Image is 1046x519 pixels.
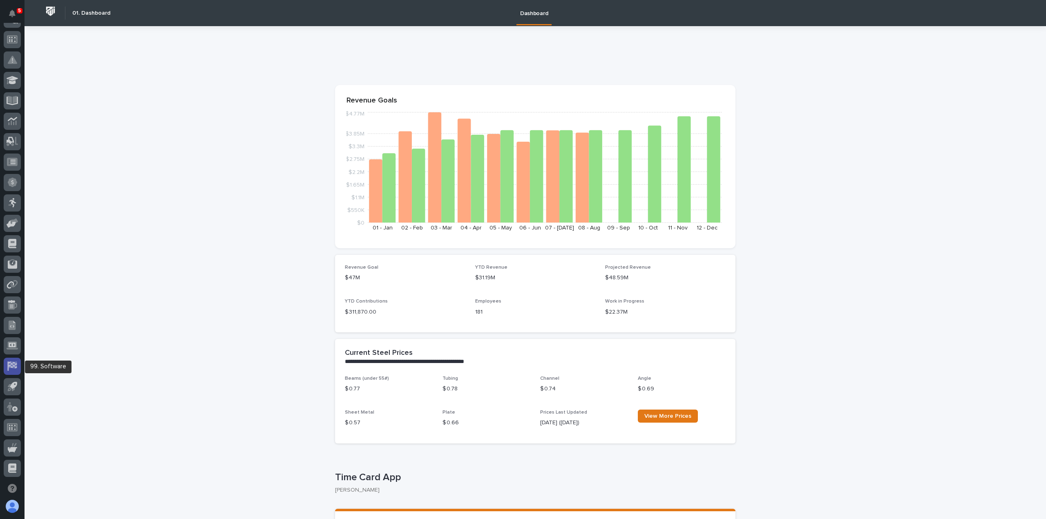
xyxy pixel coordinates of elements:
span: Prices Last Updated [540,410,587,415]
text: 09 - Sep [607,225,630,231]
p: $ 311,870.00 [345,308,465,316]
img: 1736555164131-43832dd5-751b-4058-ba23-39d91318e5a0 [8,126,23,141]
button: Start new chat [139,129,149,138]
p: 181 [475,308,596,316]
p: $ 0.57 [345,419,433,427]
button: users-avatar [4,498,21,515]
p: How can we help? [8,45,149,58]
p: $47M [345,274,465,282]
h2: 01. Dashboard [72,10,110,17]
tspan: $2.2M [349,169,364,175]
p: $ 0.66 [443,419,530,427]
div: We're available if you need us! [28,134,103,141]
tspan: $3.3M [349,144,364,149]
h2: Current Steel Prices [345,349,413,358]
text: 08 - Aug [578,225,600,231]
p: [PERSON_NAME] [335,487,729,494]
text: 06 - Jun [519,225,541,231]
p: Time Card App [335,472,732,483]
p: 5 [18,8,21,13]
a: 📖Help Docs [5,100,48,114]
text: 01 - Jan [373,225,393,231]
img: Workspace Logo [43,4,58,19]
tspan: $1.1M [351,194,364,200]
div: 🔗 [51,104,58,110]
img: Stacker [8,8,25,24]
span: Work in Progress [605,299,644,304]
div: Notifications5 [10,10,21,23]
span: Employees [475,299,501,304]
text: 12 - Dec [697,225,717,231]
tspan: $1.65M [346,182,364,187]
span: Onboarding Call [59,103,104,111]
text: 10 - Oct [638,225,658,231]
span: Pylon [81,151,99,157]
span: Sheet Metal [345,410,374,415]
button: Notifications [4,5,21,22]
text: 04 - Apr [460,225,482,231]
a: Powered byPylon [58,151,99,157]
text: 11 - Nov [668,225,688,231]
span: Channel [540,376,559,381]
text: 07 - [DATE] [545,225,574,231]
tspan: $0 [357,220,364,226]
p: $48.59M [605,274,726,282]
span: Help Docs [16,103,45,111]
tspan: $550K [347,207,364,213]
p: $31.19M [475,274,596,282]
span: Beams (under 55#) [345,376,389,381]
div: 📖 [8,104,15,110]
p: $ 0.77 [345,385,433,393]
button: Open support chat [4,480,21,497]
span: Tubing [443,376,458,381]
text: 05 - May [489,225,512,231]
span: View More Prices [644,413,691,419]
text: 02 - Feb [401,225,423,231]
span: Revenue Goal [345,265,378,270]
p: $ 0.74 [540,385,628,393]
p: Welcome 👋 [8,32,149,45]
div: Start new chat [28,126,134,134]
p: Revenue Goals [346,96,724,105]
a: View More Prices [638,410,698,423]
p: $ 0.78 [443,385,530,393]
p: [DATE] ([DATE]) [540,419,628,427]
a: 🔗Onboarding Call [48,100,107,114]
p: $ 0.69 [638,385,726,393]
span: YTD Contributions [345,299,388,304]
tspan: $2.75M [346,156,364,162]
tspan: $4.77M [345,111,364,117]
tspan: $3.85M [345,131,364,137]
span: Plate [443,410,455,415]
span: Projected Revenue [605,265,651,270]
span: Angle [638,376,651,381]
text: 03 - Mar [431,225,452,231]
span: YTD Revenue [475,265,507,270]
p: $22.37M [605,308,726,316]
